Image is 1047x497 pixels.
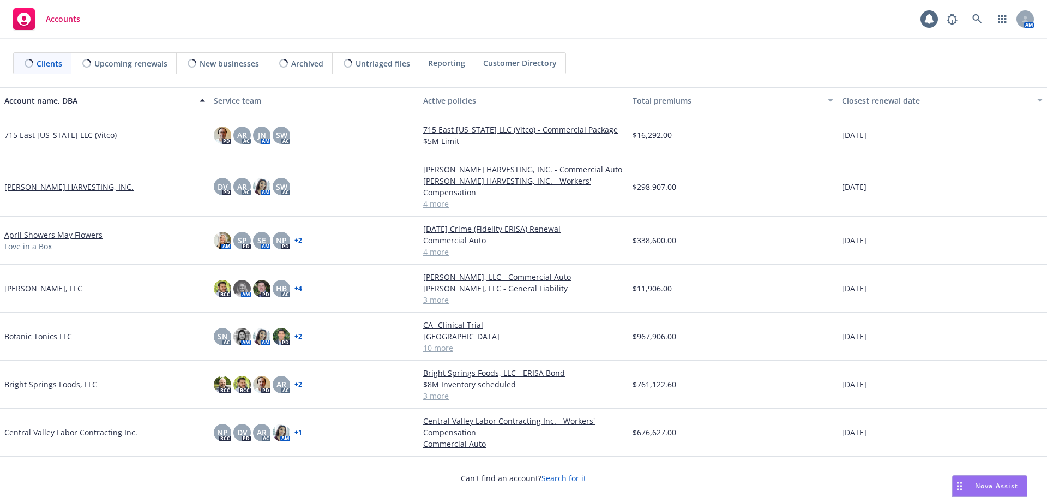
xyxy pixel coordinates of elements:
[237,181,247,193] span: AR
[200,58,259,69] span: New businesses
[258,129,266,141] span: JN
[842,235,867,246] span: [DATE]
[233,280,251,297] img: photo
[953,476,966,496] div: Drag to move
[253,280,270,297] img: photo
[253,376,270,393] img: photo
[633,129,672,141] span: $16,292.00
[294,285,302,292] a: + 4
[633,427,676,438] span: $676,627.00
[4,331,72,342] a: Botanic Tonics LLC
[419,87,628,113] button: Active policies
[423,331,624,342] a: [GEOGRAPHIC_DATA]
[541,473,586,483] a: Search for it
[257,235,266,246] span: SE
[952,475,1027,497] button: Nova Assist
[94,58,167,69] span: Upcoming renewals
[423,294,624,306] a: 3 more
[291,58,323,69] span: Archived
[218,331,228,342] span: SN
[276,283,287,294] span: HB
[633,379,676,390] span: $761,122.60
[214,232,231,249] img: photo
[4,241,52,252] span: Love in a Box
[842,283,867,294] span: [DATE]
[276,379,286,390] span: AR
[238,235,247,246] span: SP
[842,427,867,438] span: [DATE]
[294,237,302,244] a: + 2
[842,331,867,342] span: [DATE]
[4,95,193,106] div: Account name, DBA
[46,15,80,23] span: Accounts
[428,57,465,69] span: Reporting
[842,379,867,390] span: [DATE]
[423,223,624,235] a: [DATE] Crime (Fidelity ERISA) Renewal
[4,379,97,390] a: Bright Springs Foods, LLC
[838,87,1047,113] button: Closest renewal date
[294,381,302,388] a: + 2
[237,427,248,438] span: DV
[842,129,867,141] span: [DATE]
[423,235,624,246] a: Commercial Auto
[423,319,624,331] a: CA- Clinical Trial
[975,481,1018,490] span: Nova Assist
[423,379,624,390] a: $8M Inventory scheduled
[233,328,251,345] img: photo
[294,333,302,340] a: + 2
[423,246,624,258] a: 4 more
[423,124,624,135] a: 715 East [US_STATE] LLC (Vitco) - Commercial Package
[9,4,85,34] a: Accounts
[276,181,287,193] span: SW
[294,429,302,436] a: + 1
[423,438,624,450] a: Commercial Auto
[423,415,624,438] a: Central Valley Labor Contracting Inc. - Workers' Compensation
[423,164,624,175] a: [PERSON_NAME] HARVESTING, INC. - Commercial Auto
[276,129,287,141] span: SW
[37,58,62,69] span: Clients
[423,95,624,106] div: Active policies
[257,427,267,438] span: AR
[218,181,228,193] span: DV
[483,57,557,69] span: Customer Directory
[237,129,247,141] span: AR
[217,427,228,438] span: NP
[461,472,586,484] span: Can't find an account?
[4,181,134,193] a: [PERSON_NAME] HARVESTING, INC.
[356,58,410,69] span: Untriaged files
[842,181,867,193] span: [DATE]
[633,331,676,342] span: $967,906.00
[253,328,270,345] img: photo
[633,235,676,246] span: $338,600.00
[633,283,672,294] span: $11,906.00
[842,95,1031,106] div: Closest renewal date
[423,390,624,402] a: 3 more
[4,283,82,294] a: [PERSON_NAME], LLC
[214,280,231,297] img: photo
[423,271,624,283] a: [PERSON_NAME], LLC - Commercial Auto
[4,427,137,438] a: Central Valley Labor Contracting Inc.
[633,95,821,106] div: Total premiums
[941,8,963,30] a: Report a Bug
[273,328,290,345] img: photo
[423,198,624,209] a: 4 more
[423,175,624,198] a: [PERSON_NAME] HARVESTING, INC. - Workers' Compensation
[628,87,838,113] button: Total premiums
[423,342,624,354] a: 10 more
[966,8,988,30] a: Search
[991,8,1013,30] a: Switch app
[209,87,419,113] button: Service team
[423,367,624,379] a: Bright Springs Foods, LLC - ERISA Bond
[4,229,103,241] a: April Showers May Flowers
[214,95,414,106] div: Service team
[273,424,290,441] img: photo
[423,135,624,147] a: $5M Limit
[633,181,676,193] span: $298,907.00
[233,376,251,393] img: photo
[276,235,287,246] span: NP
